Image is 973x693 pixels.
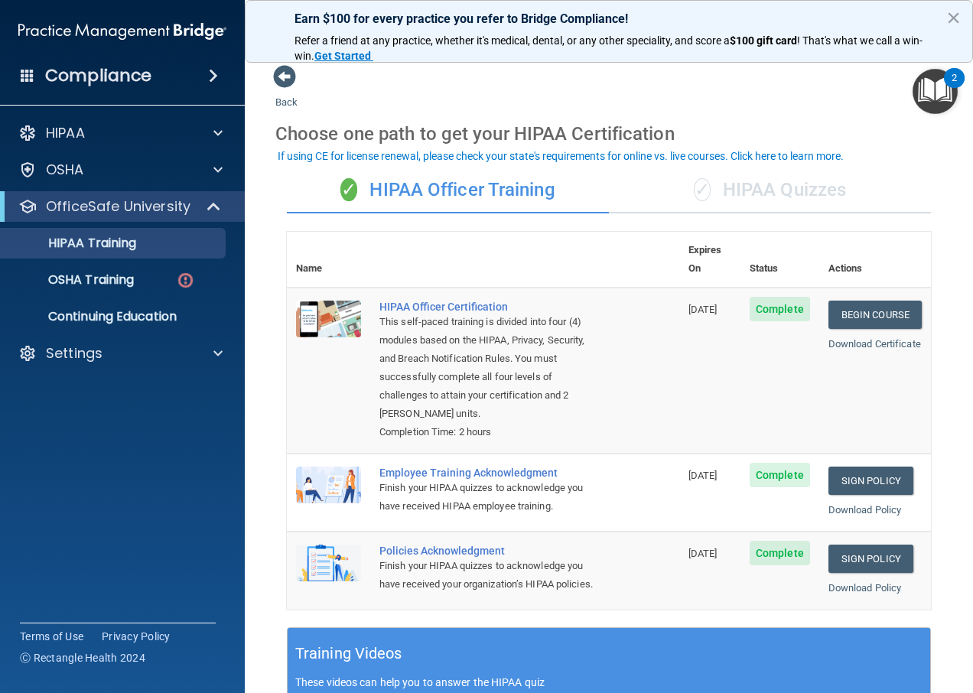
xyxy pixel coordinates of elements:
[18,16,226,47] img: PMB logo
[688,548,718,559] span: [DATE]
[828,467,913,495] a: Sign Policy
[102,629,171,644] a: Privacy Policy
[275,112,942,156] div: Choose one path to get your HIPAA Certification
[287,232,370,288] th: Name
[379,467,603,479] div: Employee Training Acknowledgment
[287,168,609,213] div: HIPAA Officer Training
[828,338,921,350] a: Download Certificate
[18,344,223,363] a: Settings
[46,344,103,363] p: Settings
[46,161,84,179] p: OSHA
[46,197,190,216] p: OfficeSafe University
[314,50,371,62] strong: Get Started
[314,50,373,62] a: Get Started
[10,272,134,288] p: OSHA Training
[750,297,810,321] span: Complete
[379,313,603,423] div: This self-paced training is divided into four (4) modules based on the HIPAA, Privacy, Security, ...
[379,479,603,516] div: Finish your HIPAA quizzes to acknowledge you have received HIPAA employee training.
[679,232,740,288] th: Expires On
[694,178,711,201] span: ✓
[275,148,846,164] button: If using CE for license renewal, please check your state's requirements for online vs. live cours...
[176,271,195,290] img: danger-circle.6113f641.png
[828,301,922,329] a: Begin Course
[379,423,603,441] div: Completion Time: 2 hours
[750,541,810,565] span: Complete
[750,463,810,487] span: Complete
[295,11,923,26] p: Earn $100 for every practice you refer to Bridge Compliance!
[10,236,136,251] p: HIPAA Training
[295,640,402,667] h5: Training Videos
[10,309,219,324] p: Continuing Education
[295,676,923,688] p: These videos can help you to answer the HIPAA quiz
[946,5,961,30] button: Close
[278,151,844,161] div: If using CE for license renewal, please check your state's requirements for online vs. live cours...
[688,470,718,481] span: [DATE]
[379,545,603,557] div: Policies Acknowledgment
[45,65,151,86] h4: Compliance
[730,34,797,47] strong: $100 gift card
[828,504,902,516] a: Download Policy
[740,232,819,288] th: Status
[18,124,223,142] a: HIPAA
[340,178,357,201] span: ✓
[379,557,603,594] div: Finish your HIPAA quizzes to acknowledge you have received your organization’s HIPAA policies.
[828,545,913,573] a: Sign Policy
[708,584,955,646] iframe: Drift Widget Chat Controller
[46,124,85,142] p: HIPAA
[913,69,958,114] button: Open Resource Center, 2 new notifications
[952,78,957,98] div: 2
[295,34,923,62] span: ! That's what we call a win-win.
[819,232,931,288] th: Actions
[828,582,902,594] a: Download Policy
[275,78,298,108] a: Back
[18,197,222,216] a: OfficeSafe University
[20,629,83,644] a: Terms of Use
[295,34,730,47] span: Refer a friend at any practice, whether it's medical, dental, or any other speciality, and score a
[688,304,718,315] span: [DATE]
[609,168,931,213] div: HIPAA Quizzes
[18,161,223,179] a: OSHA
[379,301,603,313] a: HIPAA Officer Certification
[20,650,145,665] span: Ⓒ Rectangle Health 2024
